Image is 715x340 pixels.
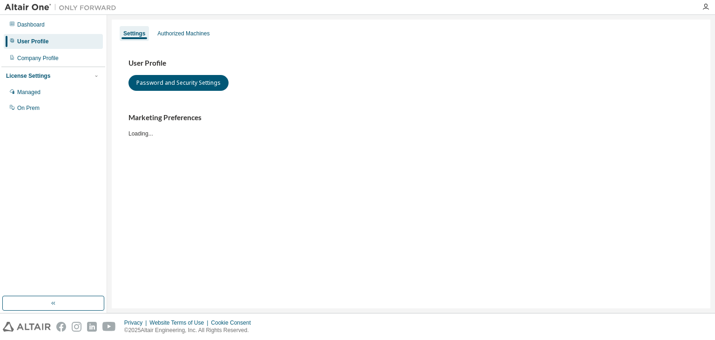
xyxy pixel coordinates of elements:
[157,30,209,37] div: Authorized Machines
[3,322,51,332] img: altair_logo.svg
[17,104,40,112] div: On Prem
[72,322,81,332] img: instagram.svg
[128,113,694,122] h3: Marketing Preferences
[128,59,694,68] h3: User Profile
[6,72,50,80] div: License Settings
[5,3,121,12] img: Altair One
[128,75,229,91] button: Password and Security Settings
[211,319,256,326] div: Cookie Consent
[124,319,149,326] div: Privacy
[102,322,116,332] img: youtube.svg
[149,319,211,326] div: Website Terms of Use
[123,30,145,37] div: Settings
[17,88,40,96] div: Managed
[17,21,45,28] div: Dashboard
[17,54,59,62] div: Company Profile
[17,38,48,45] div: User Profile
[128,113,694,137] div: Loading...
[87,322,97,332] img: linkedin.svg
[56,322,66,332] img: facebook.svg
[124,326,256,334] p: © 2025 Altair Engineering, Inc. All Rights Reserved.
